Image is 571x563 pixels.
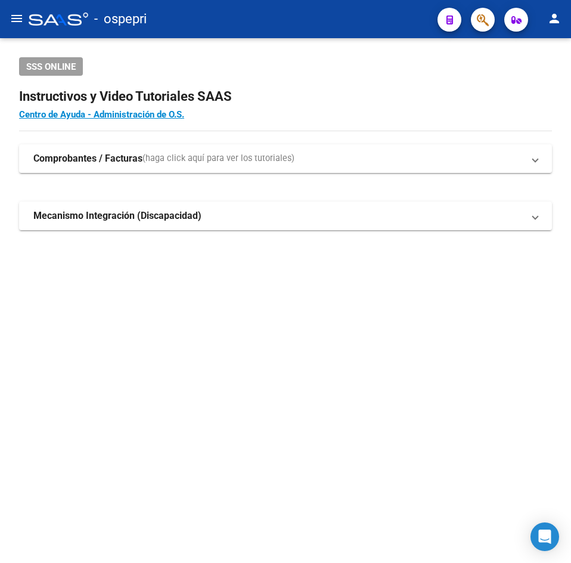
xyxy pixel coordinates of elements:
[33,152,142,165] strong: Comprobantes / Facturas
[19,109,184,120] a: Centro de Ayuda - Administración de O.S.
[94,6,147,32] span: - ospepri
[26,61,76,72] span: SSS ONLINE
[19,202,552,230] mat-expansion-panel-header: Mecanismo Integración (Discapacidad)
[547,11,561,26] mat-icon: person
[19,57,83,76] button: SSS ONLINE
[142,152,294,165] span: (haga click aquí para ver los tutoriales)
[10,11,24,26] mat-icon: menu
[19,85,552,108] h2: Instructivos y Video Tutoriales SAAS
[19,144,552,173] mat-expansion-panel-header: Comprobantes / Facturas(haga click aquí para ver los tutoriales)
[530,522,559,551] div: Open Intercom Messenger
[33,209,201,222] strong: Mecanismo Integración (Discapacidad)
